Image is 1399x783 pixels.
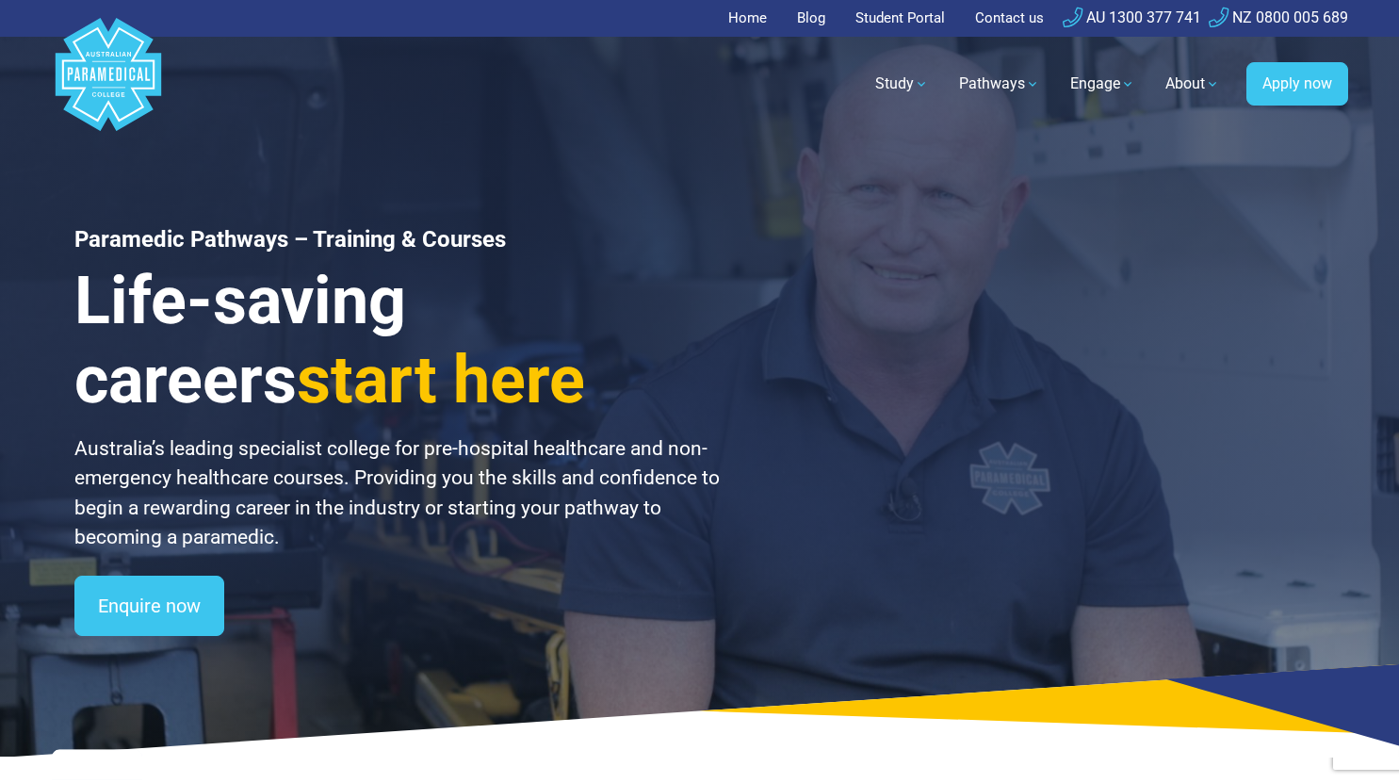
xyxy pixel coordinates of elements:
span: start here [297,341,585,418]
p: Australia’s leading specialist college for pre-hospital healthcare and non-emergency healthcare c... [74,434,723,553]
h1: Paramedic Pathways – Training & Courses [74,226,723,253]
a: Engage [1059,57,1147,110]
a: AU 1300 377 741 [1063,8,1201,26]
a: About [1154,57,1231,110]
a: Enquire now [74,576,224,636]
h3: Life-saving careers [74,261,723,419]
a: Apply now [1246,62,1348,106]
a: NZ 0800 005 689 [1209,8,1348,26]
a: Australian Paramedical College [52,37,165,132]
a: Study [864,57,940,110]
a: Pathways [948,57,1051,110]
